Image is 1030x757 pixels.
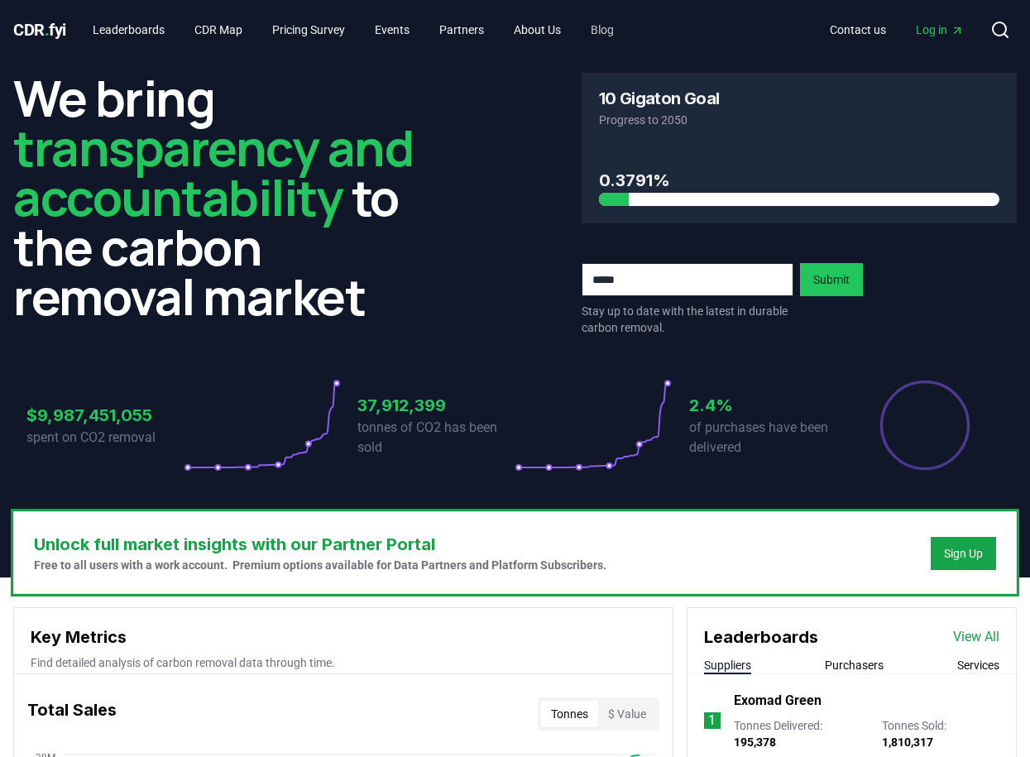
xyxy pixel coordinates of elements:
div: Percentage of sales delivered [879,379,971,472]
h3: Total Sales [27,697,117,731]
a: Pricing Survey [259,15,358,45]
a: Exomad Green [734,691,822,711]
h3: Key Metrics [31,625,656,649]
h3: Unlock full market insights with our Partner Portal [34,532,606,557]
a: Sign Up [944,545,983,562]
p: of purchases have been delivered [689,418,846,458]
button: $ Value [598,701,656,727]
span: 1,810,317 [882,735,933,749]
h3: 0.3791% [599,168,1000,193]
span: transparency and accountability [13,113,413,231]
p: tonnes of CO2 has been sold [357,418,515,458]
a: Blog [577,15,627,45]
span: 195,378 [734,735,776,749]
h2: We bring to the carbon removal market [13,73,449,321]
a: About Us [501,15,574,45]
h3: 10 Gigaton Goal [599,90,720,107]
h3: 2.4% [689,393,846,418]
p: spent on CO2 removal [26,428,184,448]
button: Submit [800,263,863,296]
a: Events [362,15,423,45]
h3: 37,912,399 [357,393,515,418]
span: Log in [916,22,964,38]
p: Stay up to date with the latest in durable carbon removal. [582,303,793,336]
a: Partners [426,15,497,45]
a: Leaderboards [79,15,178,45]
button: Tonnes [541,701,598,727]
a: CDR.fyi [13,18,66,41]
p: Progress to 2050 [599,112,1000,128]
button: Suppliers [704,657,751,673]
button: Services [957,657,999,673]
p: Tonnes Delivered : [734,717,866,750]
span: . [45,20,50,40]
a: View All [953,627,999,647]
nav: Main [817,15,977,45]
p: 1 [708,711,716,731]
span: CDR fyi [13,20,66,40]
h3: $9,987,451,055 [26,403,184,428]
p: Free to all users with a work account. Premium options available for Data Partners and Platform S... [34,557,606,573]
button: Purchasers [825,657,884,673]
p: Find detailed analysis of carbon removal data through time. [31,654,656,671]
button: Sign Up [931,537,996,570]
p: Tonnes Sold : [882,717,999,750]
a: CDR Map [181,15,256,45]
a: Log in [903,15,977,45]
nav: Main [79,15,627,45]
h3: Leaderboards [704,625,818,649]
a: Contact us [817,15,899,45]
